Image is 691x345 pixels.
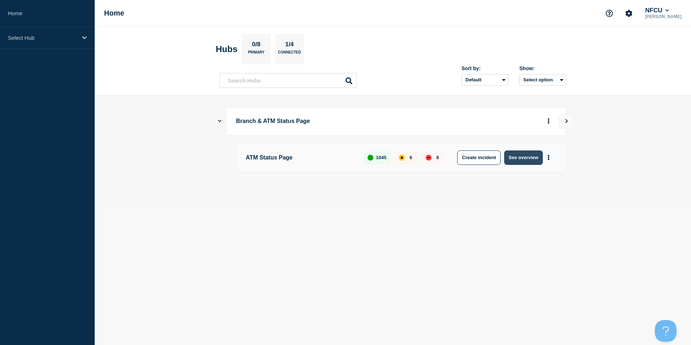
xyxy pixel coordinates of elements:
[246,150,355,165] p: ATM Status Page
[602,6,617,21] button: Support
[644,7,670,14] button: NFCU
[544,151,553,164] button: More actions
[519,65,566,71] div: Show:
[544,115,553,128] button: More actions
[236,115,436,128] p: Branch & ATM Status Page
[219,73,357,88] input: Search Hubs
[462,65,508,71] div: Sort by:
[249,41,263,50] p: 0/8
[283,41,297,50] p: 1/4
[519,74,566,86] button: Select option
[409,155,412,160] p: 6
[655,320,677,342] iframe: Help Scout Beacon - Open
[457,150,501,165] button: Create incident
[399,155,405,161] div: affected
[644,14,683,19] p: [PERSON_NAME]
[504,150,542,165] button: See overview
[462,74,508,86] select: Sort by
[436,155,439,160] p: 8
[368,155,373,161] div: up
[559,114,573,128] button: View
[621,6,636,21] button: Account settings
[8,35,77,41] p: Select Hub
[248,50,265,58] p: Primary
[376,155,386,160] p: 1045
[426,155,432,161] div: down
[278,50,301,58] p: Connected
[104,9,124,17] h1: Home
[218,119,222,124] button: Show Connected Hubs
[216,44,237,54] h2: Hubs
